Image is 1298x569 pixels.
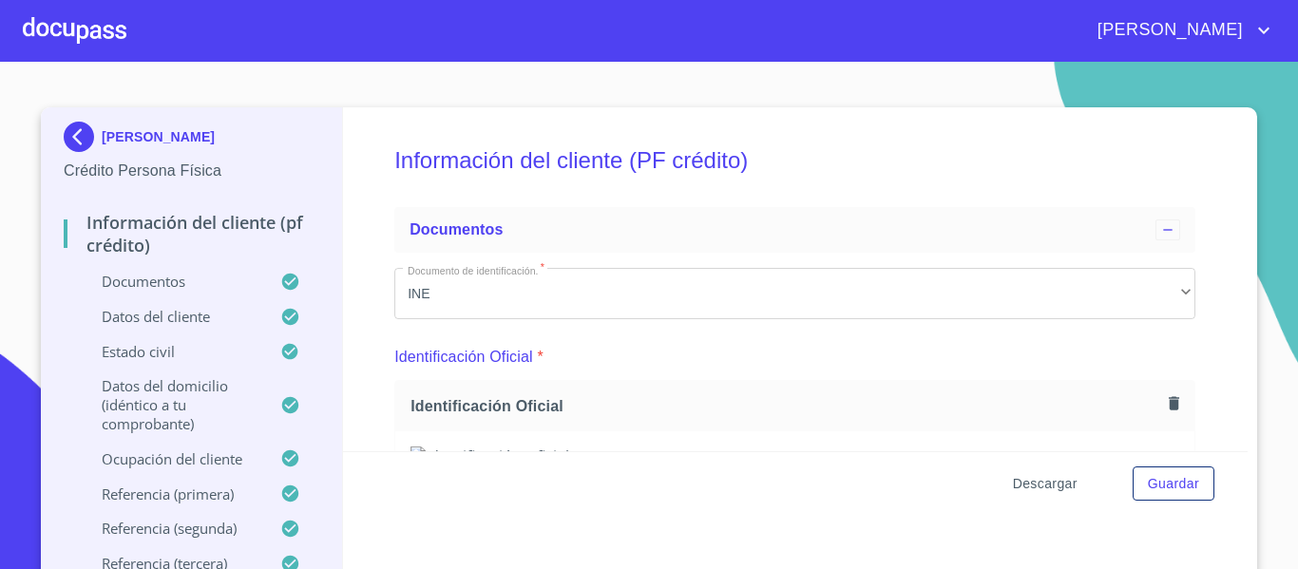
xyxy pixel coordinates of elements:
button: Descargar [1005,466,1085,502]
div: Documentos [394,207,1195,253]
p: [PERSON_NAME] [102,129,215,144]
img: Identificación Oficial [410,446,1179,467]
div: [PERSON_NAME] [64,122,319,160]
p: Información del cliente (PF crédito) [64,211,319,256]
span: Descargar [1013,472,1078,496]
p: Referencia (segunda) [64,519,280,538]
span: Identificación Oficial [410,396,1161,416]
span: Documentos [410,221,503,237]
p: Crédito Persona Física [64,160,319,182]
p: Datos del domicilio (idéntico a tu comprobante) [64,376,280,433]
h5: Información del cliente (PF crédito) [394,122,1195,199]
p: Documentos [64,272,280,291]
button: account of current user [1083,15,1275,46]
p: Referencia (primera) [64,484,280,503]
p: Datos del cliente [64,307,280,326]
img: Docupass spot blue [64,122,102,152]
button: Guardar [1133,466,1214,502]
p: Estado Civil [64,342,280,361]
span: [PERSON_NAME] [1083,15,1252,46]
div: INE [394,268,1195,319]
p: Ocupación del Cliente [64,449,280,468]
p: Identificación Oficial [394,346,533,369]
span: Guardar [1148,472,1199,496]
